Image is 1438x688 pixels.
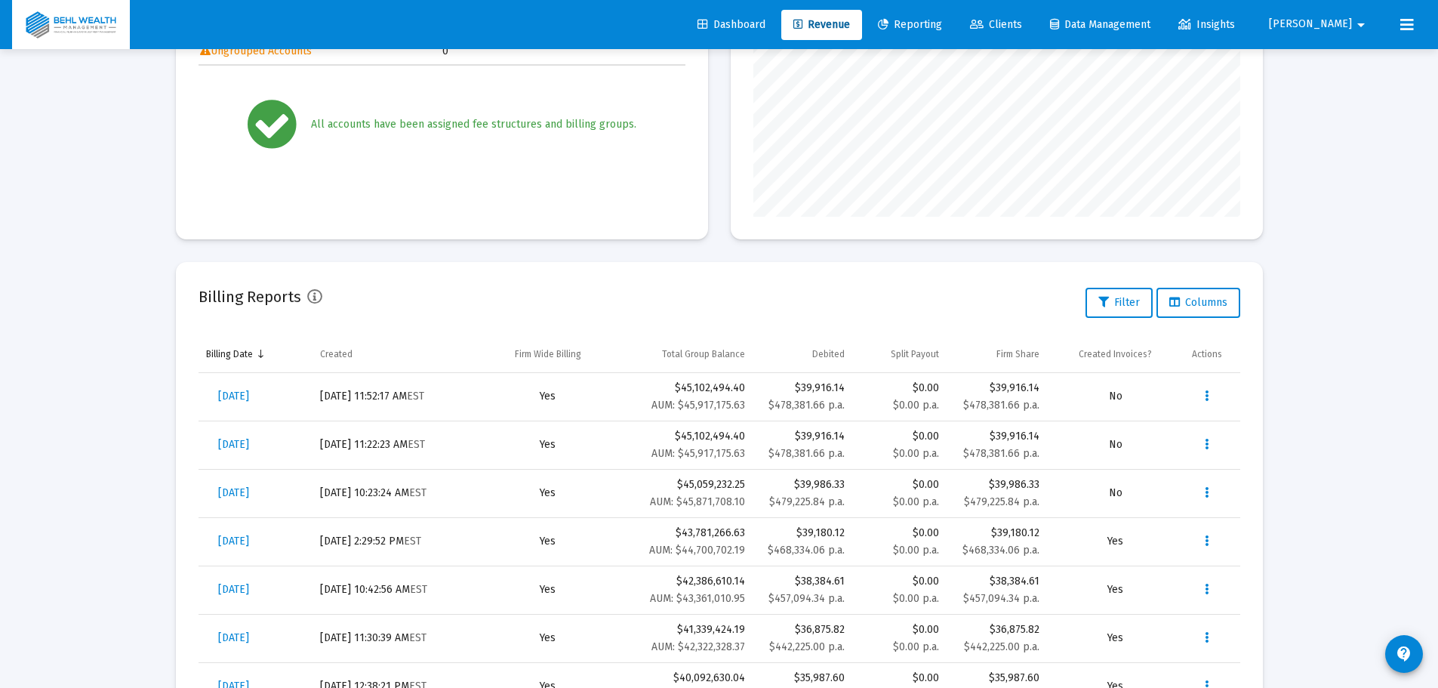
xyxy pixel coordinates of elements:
span: Dashboard [697,18,765,31]
div: $36,875.82 [954,622,1039,637]
small: $0.00 p.a. [893,640,939,653]
div: No [1055,437,1177,452]
span: Revenue [793,18,850,31]
span: Filter [1098,296,1140,309]
div: Billing Date [206,348,253,360]
small: EST [408,438,425,451]
img: Dashboard [23,10,119,40]
span: Reporting [878,18,942,31]
a: [DATE] [206,381,261,412]
div: $39,916.14 [954,381,1039,396]
div: No [1055,389,1177,404]
div: $39,986.33 [760,477,845,492]
small: AUM: $45,917,175.63 [651,399,745,412]
div: $0.00 [860,477,939,510]
span: [DATE] [218,535,249,548]
small: $442,225.00 p.a. [964,640,1039,653]
small: $468,334.06 p.a. [962,544,1039,557]
small: AUM: $45,871,708.10 [650,495,745,508]
div: $45,102,494.40 [623,429,745,461]
div: Firm Share [996,348,1039,360]
small: EST [407,390,424,403]
div: Yes [488,631,608,646]
div: $42,386,610.14 [623,574,745,606]
div: Created [320,348,353,360]
small: $457,094.34 p.a. [768,592,845,605]
div: All accounts have been assigned fee structures and billing groups. [311,117,636,132]
small: $478,381.66 p.a. [963,399,1039,412]
div: $0.00 [860,429,939,461]
td: Column Total Group Balance [615,336,753,372]
small: $0.00 p.a. [893,544,939,557]
mat-icon: arrow_drop_down [1352,10,1370,40]
td: Column Created [313,336,481,372]
div: Total Group Balance [662,348,745,360]
a: Data Management [1038,10,1162,40]
a: Dashboard [685,10,778,40]
small: $0.00 p.a. [893,447,939,460]
button: Filter [1085,288,1153,318]
div: $38,384.61 [954,574,1039,589]
div: Yes [488,389,608,404]
small: $478,381.66 p.a. [768,447,845,460]
span: [PERSON_NAME] [1269,18,1352,31]
div: $39,916.14 [954,429,1039,444]
mat-icon: contact_support [1395,645,1413,663]
a: [DATE] [206,575,261,605]
div: $41,339,424.19 [623,622,745,655]
div: Yes [1055,631,1177,646]
a: Reporting [866,10,954,40]
span: [DATE] [218,631,249,644]
div: $39,916.14 [760,381,845,396]
div: Split Payout [891,348,939,360]
td: Ungrouped Accounts [200,40,442,63]
small: AUM: $44,700,702.19 [649,544,745,557]
div: Yes [1055,534,1177,549]
div: $36,875.82 [760,622,845,637]
div: $39,916.14 [760,429,845,444]
a: [DATE] [206,430,261,460]
div: Yes [488,582,608,597]
div: $39,180.12 [954,526,1039,541]
td: Column Actions [1184,336,1240,372]
div: [DATE] 10:42:56 AM [320,582,473,597]
div: Firm Wide Billing [515,348,581,360]
span: Columns [1169,296,1227,309]
span: Clients [970,18,1022,31]
small: $0.00 p.a. [893,495,939,508]
div: $38,384.61 [760,574,845,589]
span: [DATE] [218,390,249,403]
a: Revenue [781,10,862,40]
a: [DATE] [206,623,261,653]
div: [DATE] 11:52:17 AM [320,389,473,404]
div: [DATE] 10:23:24 AM [320,486,473,501]
h2: Billing Reports [199,285,301,309]
div: $43,781,266.63 [623,526,745,558]
small: $457,094.34 p.a. [963,592,1039,605]
div: [DATE] 11:22:23 AM [320,437,473,452]
button: Columns [1156,288,1240,318]
a: Insights [1166,10,1247,40]
small: EST [410,583,427,596]
div: $0.00 [860,574,939,606]
div: $35,987.60 [760,671,845,686]
small: EST [409,631,426,644]
div: $0.00 [860,526,939,558]
small: $479,225.84 p.a. [769,495,845,508]
div: Yes [488,534,608,549]
td: Column Firm Share [947,336,1047,372]
small: $478,381.66 p.a. [963,447,1039,460]
div: $0.00 [860,381,939,413]
div: $39,986.33 [954,477,1039,492]
div: Debited [812,348,845,360]
small: $478,381.66 p.a. [768,399,845,412]
span: Data Management [1050,18,1150,31]
div: $0.00 [860,622,939,655]
button: [PERSON_NAME] [1251,9,1388,39]
div: $45,059,232.25 [623,477,745,510]
a: [DATE] [206,478,261,508]
td: 0 [442,40,684,63]
div: [DATE] 11:30:39 AM [320,631,473,646]
div: Actions [1192,348,1222,360]
small: EST [409,486,426,499]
